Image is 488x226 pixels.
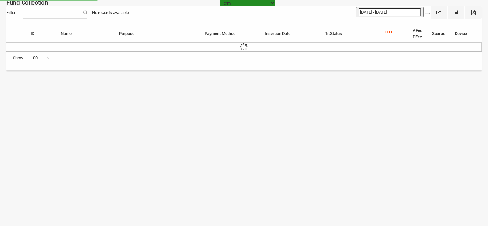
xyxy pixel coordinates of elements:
[427,25,450,42] th: Source
[200,25,260,42] th: Payment Method
[465,6,482,19] button: Pdf
[448,6,464,19] button: CSV
[469,52,482,64] a: →
[13,55,24,61] span: Show:
[23,6,87,19] input: Filter:
[114,25,199,42] th: Purpose
[56,25,114,42] th: Name
[413,34,422,40] li: PFee
[260,25,320,42] th: Insertion Date
[31,52,50,64] span: 100
[450,25,472,42] th: Device
[413,27,422,34] li: AFee
[385,29,393,35] p: 0.00
[26,25,56,42] th: ID
[31,55,50,61] span: 100
[431,6,447,19] button: Excel
[456,52,469,64] a: ←
[87,6,134,19] div: No records available
[320,25,381,42] th: Tr.Status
